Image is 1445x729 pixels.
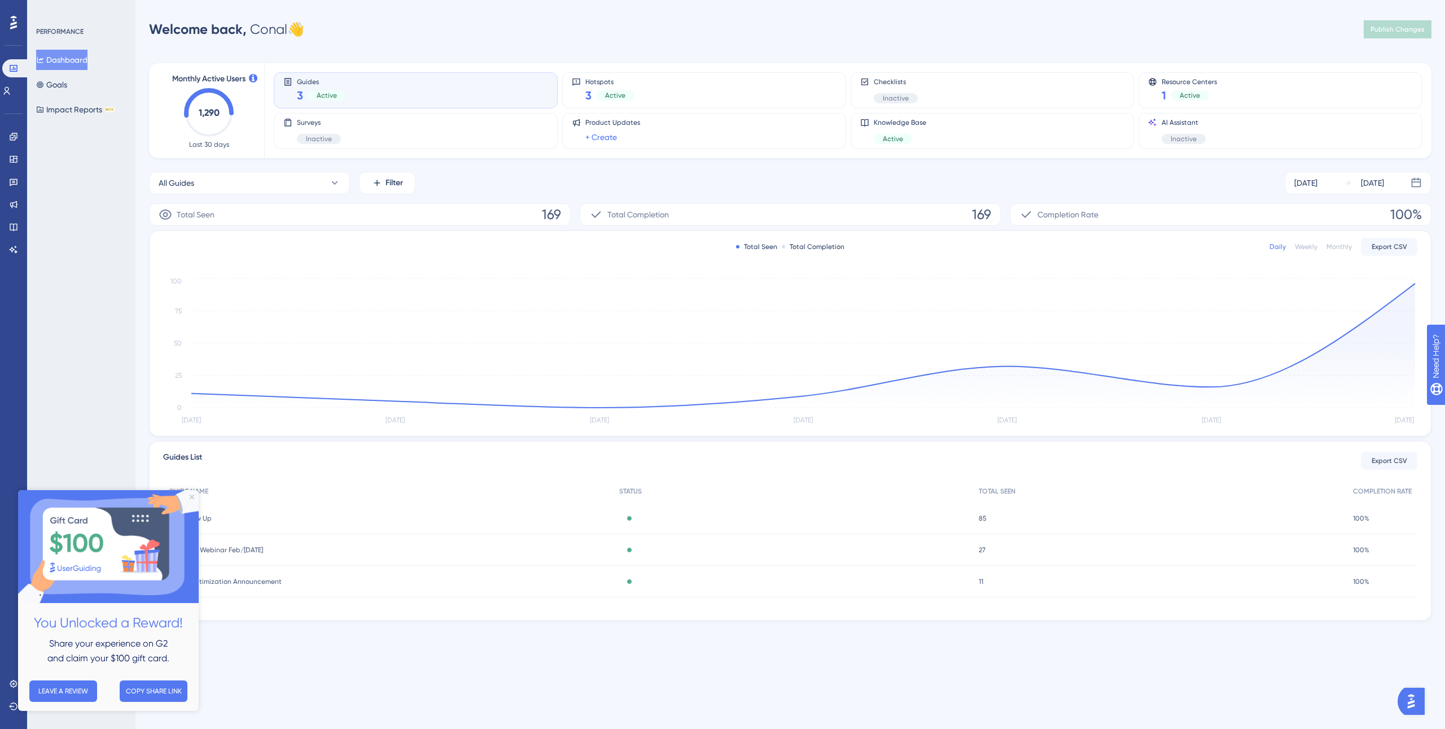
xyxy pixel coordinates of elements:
div: Total Seen [736,242,777,251]
span: Guides List [163,451,202,471]
span: Completion Rate [1037,208,1098,221]
span: Inactive [306,134,332,143]
button: LEAVE A REVIEW [11,190,79,212]
button: Export CSV [1361,238,1417,256]
span: Total Completion [607,208,669,221]
tspan: 100 [170,277,182,285]
tspan: [DATE] [182,416,201,424]
span: Surveys [297,118,341,127]
span: Last 30 days [189,140,229,149]
span: Publish Changes [1370,25,1425,34]
iframe: UserGuiding AI Assistant Launcher [1398,684,1431,718]
button: Filter [359,172,415,194]
span: and claim your $100 gift card. [29,163,151,173]
div: PERFORMANCE [36,27,84,36]
span: Route Optimization Announcement [169,577,282,586]
span: Export CSV [1372,242,1407,251]
text: 1,290 [199,107,220,118]
h2: You Unlocked a Reward! [9,122,172,144]
div: Close Preview [172,5,176,9]
div: [DATE] [1294,176,1317,190]
span: Export CSV [1372,456,1407,465]
span: Hotspots [585,77,634,85]
span: 3 [297,88,303,103]
button: Goals [36,75,67,95]
div: Daily [1269,242,1286,251]
span: COMPLETION RATE [1353,487,1412,496]
span: GUIDE NAME [169,487,208,496]
span: Active [605,91,625,100]
span: Checklists [874,77,918,86]
span: Total Seen [177,208,214,221]
span: 100% [1353,545,1369,555]
tspan: 50 [174,339,182,347]
span: Filter [386,176,403,190]
span: Share your experience on G2 [31,148,150,159]
div: [DATE] [1361,176,1384,190]
tspan: [DATE] [590,416,609,424]
span: AI Assistant [1162,118,1206,127]
div: Weekly [1295,242,1317,251]
button: Dashboard [36,50,87,70]
button: Impact ReportsBETA [36,99,115,120]
span: 11 [979,577,983,586]
div: Total Completion [782,242,844,251]
span: Welcome back, [149,21,247,37]
span: Resource Centers [1162,77,1217,85]
tspan: 0 [177,404,182,412]
span: Inactive [883,94,909,103]
span: Active [1180,91,1200,100]
button: Export CSV [1361,452,1417,470]
span: Guides [297,77,346,85]
span: 100% [1353,514,1369,523]
span: 100% [1353,577,1369,586]
span: 27 [979,545,986,555]
button: All Guides [149,172,350,194]
span: Need Help? [27,3,71,16]
div: Monthly [1326,242,1352,251]
span: Inactive [1171,134,1197,143]
span: Dispatch Webinar Feb/[DATE] [169,545,263,555]
div: BETA [104,107,115,112]
tspan: [DATE] [794,416,813,424]
span: Product Updates [585,118,640,127]
span: 100% [1390,206,1422,224]
span: 3 [585,88,592,103]
span: TOTAL SEEN [979,487,1015,496]
span: 1 [1162,88,1166,103]
span: Active [883,134,903,143]
tspan: [DATE] [1395,416,1414,424]
tspan: 25 [175,372,182,379]
span: 169 [972,206,991,224]
tspan: [DATE] [386,416,405,424]
span: Knowledge Base [874,118,926,127]
a: + Create [585,130,617,144]
button: Publish Changes [1364,20,1431,38]
span: 169 [542,206,561,224]
span: STATUS [619,487,642,496]
tspan: [DATE] [997,416,1017,424]
span: Monthly Active Users [172,72,246,86]
span: Active [317,91,337,100]
tspan: [DATE] [1202,416,1221,424]
tspan: 75 [175,307,182,315]
div: Conal 👋 [149,20,304,38]
button: COPY SHARE LINK [102,190,169,212]
span: 85 [979,514,987,523]
span: All Guides [159,176,194,190]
